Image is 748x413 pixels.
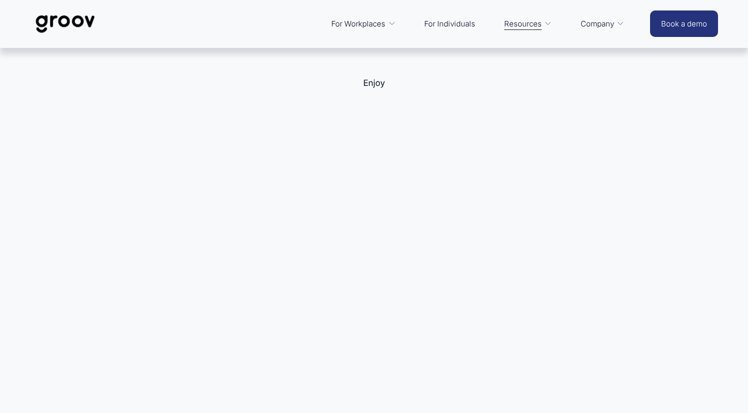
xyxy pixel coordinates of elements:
a: folder dropdown [576,12,630,35]
span: Resources [504,17,542,30]
span: For Workplaces [331,17,385,30]
span: Company [581,17,614,30]
a: folder dropdown [326,12,401,35]
img: Groov | Workplace Science Platform | Unlock Performance | Drive Results [30,7,100,40]
a: For Individuals [419,12,480,35]
a: Enjoy [363,78,385,88]
a: Book a demo [650,10,718,37]
a: folder dropdown [499,12,557,35]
